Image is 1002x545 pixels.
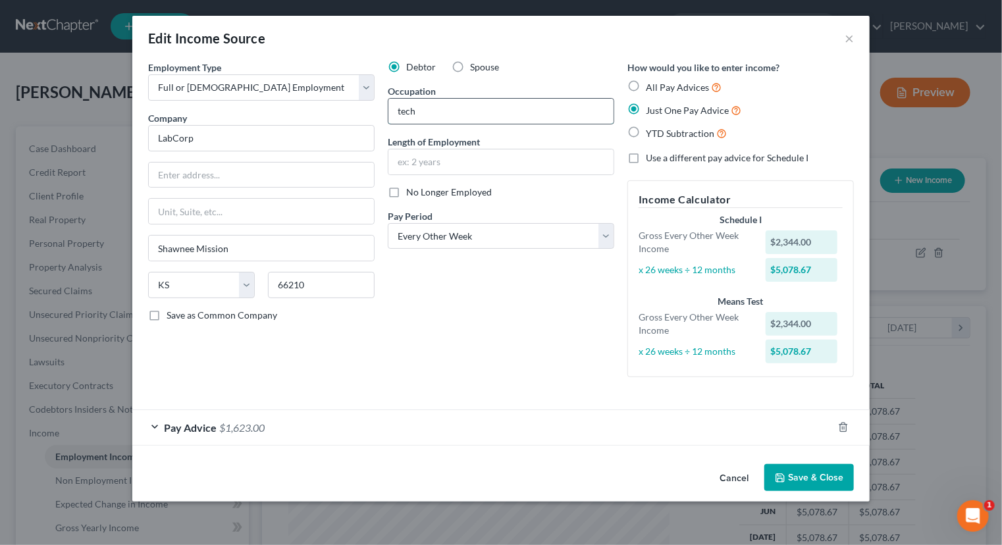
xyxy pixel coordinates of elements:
input: ex: 2 years [388,149,614,174]
label: How would you like to enter income? [627,61,779,74]
button: Cancel [709,465,759,492]
span: No Longer Employed [406,186,492,197]
span: Employment Type [148,62,221,73]
input: Enter address... [149,163,374,188]
div: $5,078.67 [766,340,838,363]
div: Gross Every Other Week Income [632,229,759,255]
div: $2,344.00 [766,230,838,254]
div: Gross Every Other Week Income [632,311,759,337]
div: $2,344.00 [766,312,838,336]
input: Enter zip... [268,272,375,298]
span: YTD Subtraction [646,128,714,139]
div: $5,078.67 [766,258,838,282]
span: All Pay Advices [646,82,709,93]
span: Save as Common Company [167,309,277,321]
input: Unit, Suite, etc... [149,199,374,224]
span: Just One Pay Advice [646,105,729,116]
h5: Income Calculator [639,192,843,208]
label: Length of Employment [388,135,480,149]
span: Spouse [470,61,499,72]
span: Debtor [406,61,436,72]
span: Use a different pay advice for Schedule I [646,152,808,163]
label: Occupation [388,84,436,98]
span: Pay Period [388,211,433,222]
span: Company [148,113,187,124]
div: x 26 weeks ÷ 12 months [632,263,759,276]
span: Pay Advice [164,421,217,434]
input: Search company by name... [148,125,375,151]
button: Save & Close [764,464,854,492]
div: Edit Income Source [148,29,265,47]
div: x 26 weeks ÷ 12 months [632,345,759,358]
button: × [845,30,854,46]
input: -- [388,99,614,124]
iframe: Intercom live chat [957,500,989,532]
div: Schedule I [639,213,843,226]
input: Enter city... [149,236,374,261]
div: Means Test [639,295,843,308]
span: $1,623.00 [219,421,265,434]
span: 1 [984,500,995,511]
